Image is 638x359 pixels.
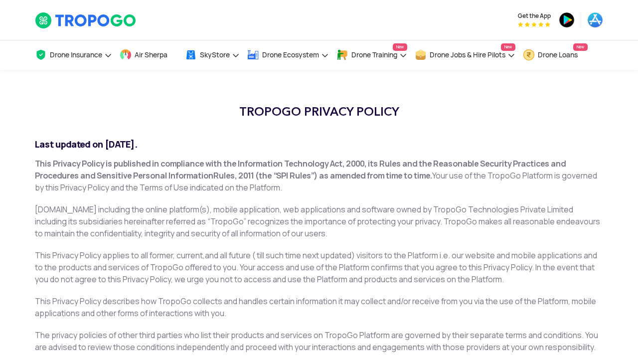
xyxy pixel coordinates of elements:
[336,40,407,70] a: Drone TrainingNew
[35,139,603,151] h2: Last updated on [DATE].
[393,43,407,51] span: New
[518,12,551,20] span: Get the App
[120,40,177,70] a: Air Sherpa
[185,40,240,70] a: SkyStore
[135,51,167,59] span: Air Sherpa
[262,51,319,59] span: Drone Ecosystem
[35,40,112,70] a: Drone Insurance
[35,204,603,240] p: [DOMAIN_NAME] including the online platform(s), mobile application, web applications and software...
[587,12,603,28] img: ic_appstore.png
[200,51,230,59] span: SkyStore
[35,296,603,320] p: This Privacy Policy describes how TropoGo collects and handles certain information it may collect...
[538,51,578,59] span: Drone Loans
[430,51,505,59] span: Drone Jobs & Hire Pilots
[35,250,603,286] p: This Privacy Policy applies to all former, current,and all future ( till such time next updated) ...
[35,330,603,354] p: The privacy policies of other third parties who list their products and services on TropoGo Platf...
[415,40,515,70] a: Drone Jobs & Hire PilotsNew
[523,40,588,70] a: Drone LoansNew
[35,158,603,194] p: Your use of the TropoGo Platform is governed by this Privacy Policy and the Terms of Use indicate...
[559,12,575,28] img: ic_playstore.png
[351,51,397,59] span: Drone Training
[501,43,515,51] span: New
[35,100,603,124] h1: TROPOGO PRIVACY POLICY
[518,22,550,27] img: App Raking
[50,51,102,59] span: Drone Insurance
[35,12,137,29] img: TropoGo Logo
[247,40,329,70] a: Drone Ecosystem
[35,159,566,181] strong: This Privacy Policy is published in compliance with the Information Technology Act, 2000, its Rul...
[573,43,588,51] span: New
